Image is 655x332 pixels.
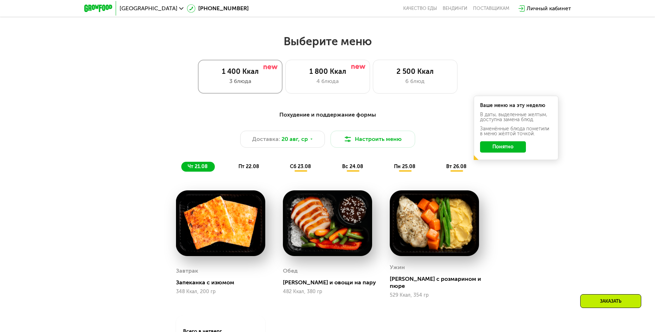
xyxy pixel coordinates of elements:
span: [GEOGRAPHIC_DATA] [120,6,177,11]
span: Доставка: [252,135,280,143]
span: сб 23.08 [290,164,311,170]
span: 20 авг, ср [281,135,308,143]
div: [PERSON_NAME] с розмарином и пюре [390,275,485,290]
div: Похудение и поддержание формы [119,111,536,119]
h2: Выберите меню [23,34,632,48]
a: [PHONE_NUMBER] [187,4,249,13]
button: Настроить меню [330,131,415,148]
div: [PERSON_NAME] и овощи на пару [283,279,378,286]
div: 1 800 Ккал [293,67,363,76]
span: вс 24.08 [342,164,363,170]
a: Качество еды [403,6,437,11]
div: Обед [283,266,298,276]
span: чт 21.08 [188,164,208,170]
div: 2 500 Ккал [380,67,450,76]
div: 482 Ккал, 380 гр [283,289,372,295]
button: Понятно [480,141,526,153]
div: Заказать [580,294,641,308]
div: Запеканка с изюмом [176,279,271,286]
div: 1 400 Ккал [205,67,275,76]
div: Заменённые блюда пометили в меню жёлтой точкой. [480,126,552,136]
div: В даты, выделенные желтым, доступна замена блюд. [480,112,552,122]
div: Ваше меню на эту неделю [480,103,552,108]
div: 6 блюд [380,77,450,85]
span: пт 22.08 [238,164,259,170]
div: 348 Ккал, 200 гр [176,289,265,295]
div: 529 Ккал, 354 гр [390,292,479,298]
div: 4 блюда [293,77,363,85]
div: 3 блюда [205,77,275,85]
span: пн 25.08 [394,164,416,170]
div: поставщикам [473,6,509,11]
div: Ужин [390,262,405,273]
span: вт 26.08 [446,164,467,170]
div: Завтрак [176,266,198,276]
a: Вендинги [443,6,467,11]
div: Личный кабинет [527,4,571,13]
